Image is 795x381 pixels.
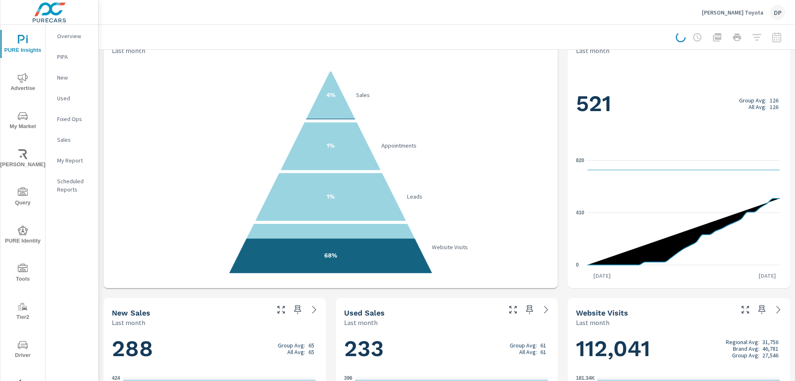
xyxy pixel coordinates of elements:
[576,308,628,317] h5: Website Visits
[739,303,752,316] button: Make Fullscreen
[576,90,782,118] h1: 521
[344,308,385,317] h5: Used Sales
[702,9,764,16] p: [PERSON_NAME] Toyota
[770,97,778,104] p: 126
[46,175,98,196] div: Scheduled Reports
[3,149,43,170] span: [PERSON_NAME]
[3,264,43,284] span: Tools
[291,303,304,316] span: Save this to your personalized report
[540,349,546,355] p: 61
[3,187,43,208] span: Query
[523,303,536,316] span: Save this to your personalized report
[770,104,778,110] p: 126
[540,303,553,316] a: See more details in report
[576,262,579,268] text: 0
[432,243,468,251] text: Website Visits
[308,342,314,349] p: 65
[112,308,150,317] h5: New Sales
[3,302,43,322] span: Tier2
[46,30,98,42] div: Overview
[46,71,98,84] div: New
[278,342,305,349] p: Group Avg:
[739,97,766,104] p: Group Avg:
[46,154,98,167] div: My Report
[112,375,120,381] text: 424
[753,272,782,280] p: [DATE]
[749,104,766,110] p: All Avg:
[755,303,768,316] span: Save this to your personalized report
[726,339,759,345] p: Regional Avg:
[588,272,617,280] p: [DATE]
[506,303,520,316] button: Make Fullscreen
[540,342,546,349] p: 61
[3,340,43,360] span: Driver
[287,349,305,355] p: All Avg:
[112,318,145,328] p: Last month
[762,339,778,345] p: 31,756
[356,91,370,99] text: Sales
[327,193,335,200] text: 1%
[57,94,92,102] p: Used
[3,35,43,55] span: PURE Insights
[57,53,92,61] p: PIPA
[46,92,98,104] div: Used
[308,349,314,355] p: 65
[324,252,337,259] text: 68%
[57,32,92,40] p: Overview
[344,335,550,363] h1: 233
[344,375,352,381] text: 396
[772,303,785,316] a: See more details in report
[46,51,98,63] div: PIPA
[57,156,92,165] p: My Report
[344,318,378,328] p: Last month
[46,133,98,146] div: Sales
[576,46,609,56] p: Last month
[3,226,43,246] span: PURE Identity
[57,177,92,194] p: Scheduled Reports
[733,345,759,352] p: Brand Avg:
[576,335,782,363] h1: 112,041
[732,352,759,359] p: Group Avg:
[576,318,609,328] p: Last month
[576,210,584,216] text: 410
[381,142,417,149] text: Appointments
[112,335,318,363] h1: 288
[407,193,422,200] text: Leads
[327,142,335,149] text: 1%
[46,113,98,125] div: Fixed Ops
[112,46,145,56] p: Last month
[770,5,785,20] div: DP
[326,91,335,99] text: 4%
[576,375,595,381] text: 181.34K
[510,342,537,349] p: Group Avg:
[57,73,92,82] p: New
[3,73,43,93] span: Advertise
[57,136,92,144] p: Sales
[57,115,92,123] p: Fixed Ops
[275,303,288,316] button: Make Fullscreen
[519,349,537,355] p: All Avg:
[762,352,778,359] p: 27,546
[3,111,43,131] span: My Market
[576,158,584,163] text: 820
[762,345,778,352] p: 46,781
